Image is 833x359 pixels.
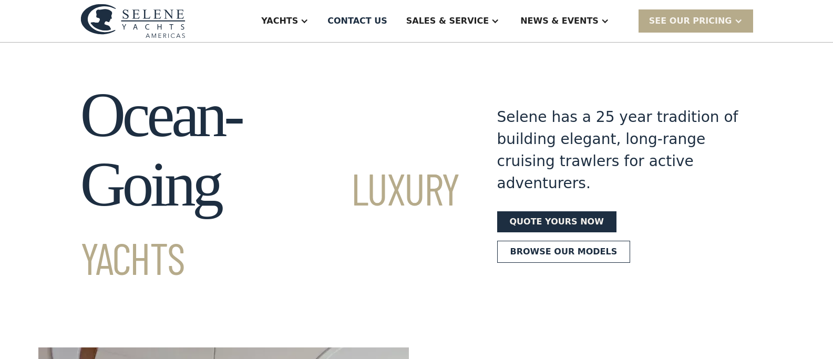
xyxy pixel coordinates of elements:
[497,211,616,232] a: Quote yours now
[80,161,459,284] span: Luxury Yachts
[639,9,753,32] div: SEE Our Pricing
[649,15,732,27] div: SEE Our Pricing
[497,241,631,263] a: Browse our models
[80,4,186,38] img: logo
[261,15,298,27] div: Yachts
[406,15,489,27] div: Sales & Service
[497,106,739,194] div: Selene has a 25 year tradition of building elegant, long-range cruising trawlers for active adven...
[80,80,459,289] h1: Ocean-Going
[520,15,599,27] div: News & EVENTS
[327,15,387,27] div: Contact US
